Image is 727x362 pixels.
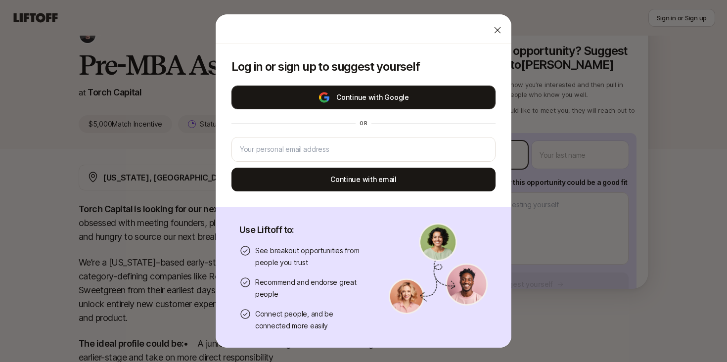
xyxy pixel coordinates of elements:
p: Log in or sign up to suggest yourself [231,60,496,74]
img: signup-banner [389,223,488,314]
img: google-logo [318,91,330,103]
div: or [356,119,371,127]
p: Use Liftoff to: [239,223,365,237]
button: Continue with email [231,168,496,191]
input: Your personal email address [240,143,487,155]
p: Recommend and endorse great people [255,276,365,300]
p: Connect people, and be connected more easily [255,308,365,332]
button: Continue with Google [231,86,496,109]
p: See breakout opportunities from people you trust [255,245,365,269]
